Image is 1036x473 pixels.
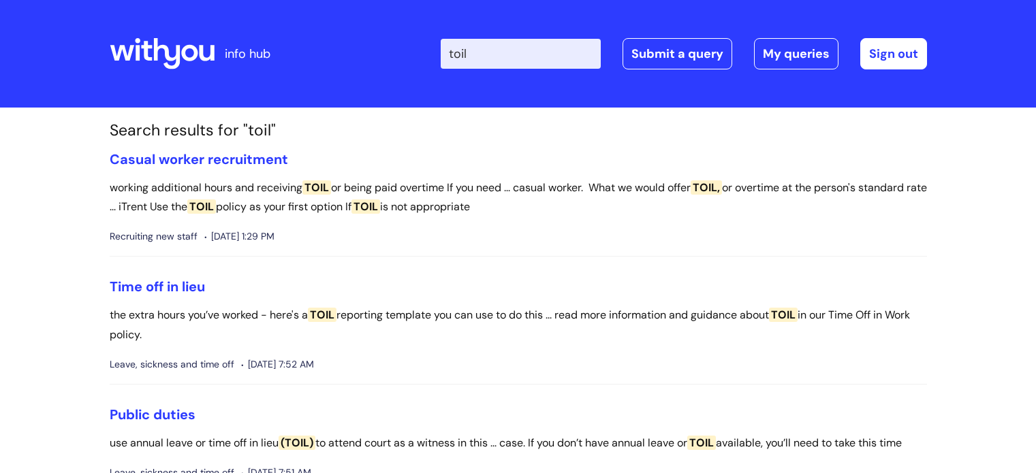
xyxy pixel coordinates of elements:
span: TOIL [687,436,716,450]
a: My queries [754,38,838,69]
h1: Search results for "toil" [110,121,927,140]
a: Casual worker recruitment [110,150,288,168]
span: TOIL [351,199,380,214]
a: Time off in lieu [110,278,205,295]
span: Recruiting new staff [110,228,198,245]
a: Sign out [860,38,927,69]
span: [DATE] 1:29 PM [204,228,274,245]
span: TOIL [187,199,216,214]
a: Public duties [110,406,195,423]
p: the extra hours you’ve worked - here's a reporting template you can use to do this ... read more ... [110,306,927,345]
span: TOIL, [691,180,722,195]
p: working additional hours and receiving or being paid overtime If you need ... casual worker. What... [110,178,927,218]
span: TOIL [769,308,798,322]
span: [DATE] 7:52 AM [241,356,314,373]
span: Leave, sickness and time off [110,356,234,373]
a: Submit a query [623,38,732,69]
span: TOIL [308,308,336,322]
span: (TOIL) [279,436,315,450]
p: use annual leave or time off in lieu to attend court as a witness in this ... case. If you don’t ... [110,434,927,453]
span: TOIL [302,180,331,195]
p: info hub [225,43,270,65]
input: Search [441,39,601,69]
div: | - [441,38,927,69]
